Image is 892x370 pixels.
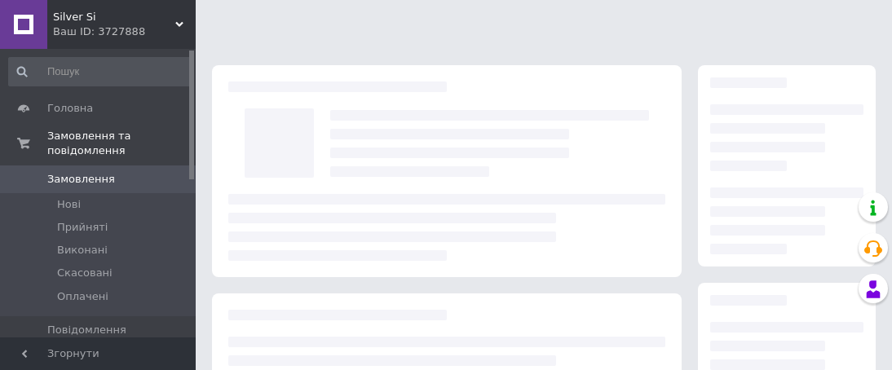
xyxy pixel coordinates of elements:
span: Повідомлення [47,323,126,337]
span: Оплачені [57,289,108,304]
input: Пошук [8,57,192,86]
span: Скасовані [57,266,113,280]
span: Прийняті [57,220,108,235]
span: Замовлення [47,172,115,187]
span: Нові [57,197,81,212]
div: Ваш ID: 3727888 [53,24,196,39]
span: Головна [47,101,93,116]
span: Замовлення та повідомлення [47,129,196,158]
span: Silver Si [53,10,175,24]
span: Виконані [57,243,108,258]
